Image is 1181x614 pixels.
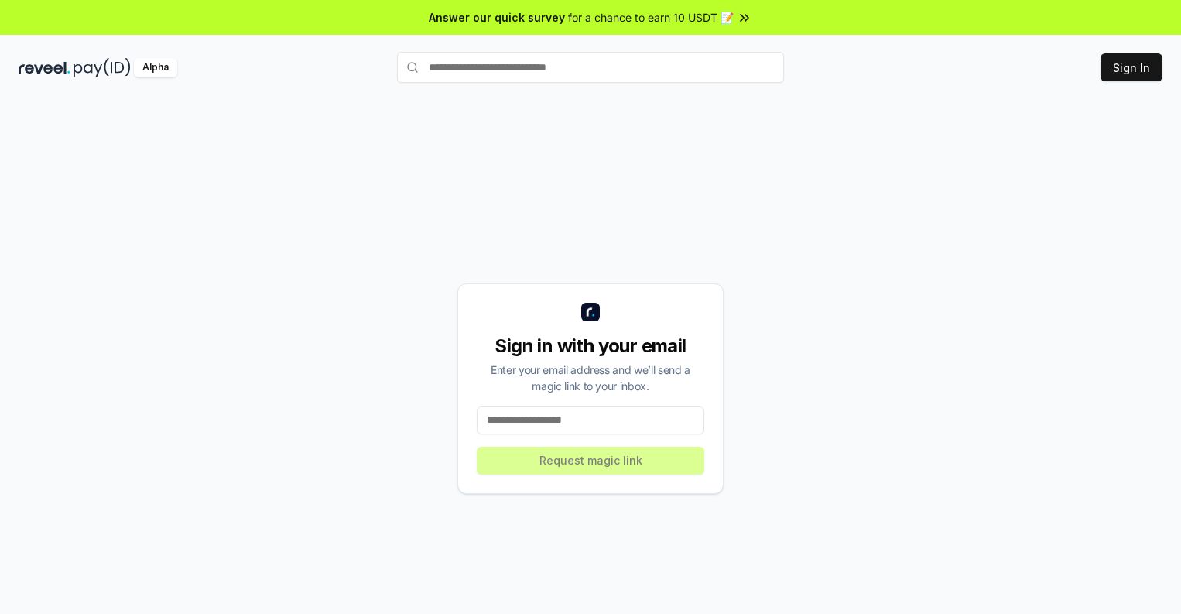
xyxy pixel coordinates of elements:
[19,58,70,77] img: reveel_dark
[134,58,177,77] div: Alpha
[429,9,565,26] span: Answer our quick survey
[74,58,131,77] img: pay_id
[1101,53,1162,81] button: Sign In
[477,362,704,394] div: Enter your email address and we’ll send a magic link to your inbox.
[581,303,600,321] img: logo_small
[568,9,734,26] span: for a chance to earn 10 USDT 📝
[477,334,704,358] div: Sign in with your email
